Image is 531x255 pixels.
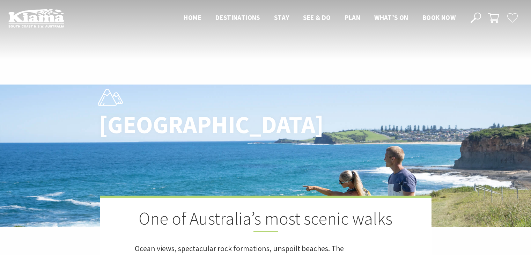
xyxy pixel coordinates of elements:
[135,208,397,232] h2: One of Australia’s most scenic walks
[8,8,64,28] img: Kiama Logo
[422,13,456,22] span: Book now
[184,13,201,22] span: Home
[177,12,463,24] nav: Main Menu
[345,13,361,22] span: Plan
[303,13,331,22] span: See & Do
[374,13,408,22] span: What’s On
[215,13,260,22] span: Destinations
[99,111,296,138] h1: [GEOGRAPHIC_DATA]
[274,13,289,22] span: Stay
